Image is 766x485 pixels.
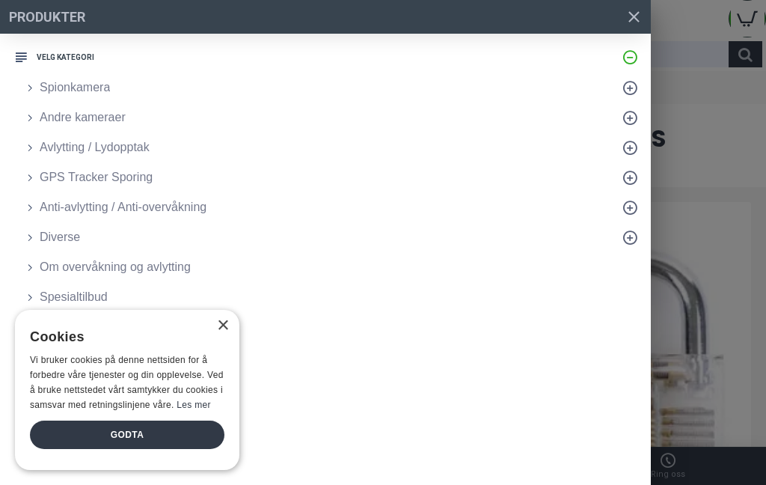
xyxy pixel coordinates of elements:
span: Velg Kategori [37,52,94,63]
a: GPS Tracker Sporing [15,162,651,192]
a: Om overvåkning og avlytting [15,252,651,282]
a: Anti-avlytting / Anti-overvåkning [15,192,651,222]
span: Anti-avlytting / Anti-overvåkning [40,198,206,216]
span: Spionkamera [40,79,110,97]
a: Diverse [15,222,651,252]
span: Diverse [40,228,80,246]
div: Godta [30,421,224,449]
div: Cookies [30,321,215,353]
a: Spionkamera [15,73,651,103]
span: Vi bruker cookies på denne nettsiden for å forbedre våre tjenester og din opplevelse. Ved å bruke... [30,355,224,409]
a: Spesialtilbud [15,282,651,312]
span: GPS Tracker Sporing [40,168,153,186]
div: Close [217,320,228,332]
a: Andre kameraer [15,103,651,132]
span: Andre kameraer [40,109,126,126]
span: Avlytting / Lydopptak [40,138,150,156]
span: Spesialtilbud [40,288,108,306]
span: Om overvåkning og avlytting [40,258,191,276]
a: Avlytting / Lydopptak [15,132,651,162]
a: Les mer, opens a new window [177,400,210,410]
